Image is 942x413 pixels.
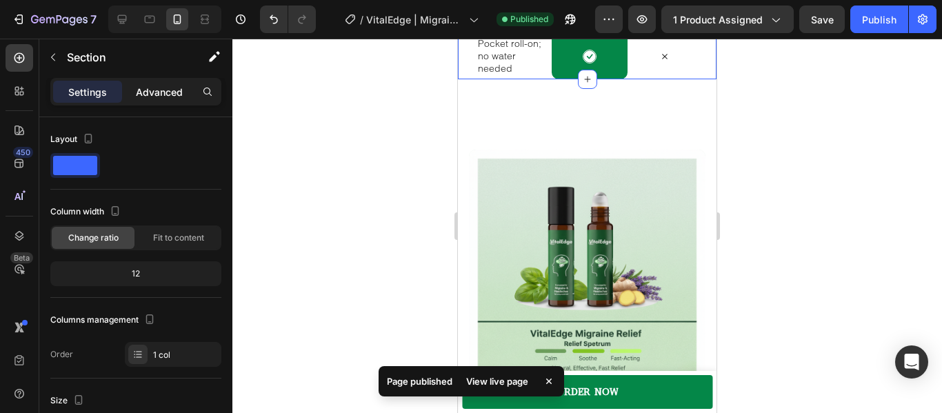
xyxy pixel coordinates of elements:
div: Size [50,392,87,410]
img: Lumina nail growth oil results [11,111,248,347]
span: Change ratio [68,232,119,244]
span: Fit to content [153,232,204,244]
div: 12 [53,264,219,283]
div: Layout [50,130,97,149]
div: Undo/Redo [260,6,316,33]
div: View live page [458,372,537,391]
p: Section [67,49,180,66]
span: Save [811,14,834,26]
button: Publish [850,6,908,33]
span: Published [510,13,548,26]
span: / [360,12,363,27]
iframe: Design area [458,39,716,413]
p: Settings [68,85,107,99]
div: Columns management [50,311,158,330]
p: Advanced [136,85,183,99]
span: 1 product assigned [673,12,763,27]
div: 450 [13,147,33,158]
div: 1 col [153,349,218,361]
button: 7 [6,6,103,33]
div: Open Intercom Messenger [895,345,928,379]
div: Column width [50,203,123,221]
span: VitalEdge | Migraine Relief Roll-On [366,12,463,27]
button: Save [799,6,845,33]
div: Order [50,348,73,361]
p: 7 [90,11,97,28]
p: Page published [387,374,452,388]
div: Beta [10,252,33,263]
button: 1 product assigned [661,6,794,33]
div: Publish [862,12,896,27]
